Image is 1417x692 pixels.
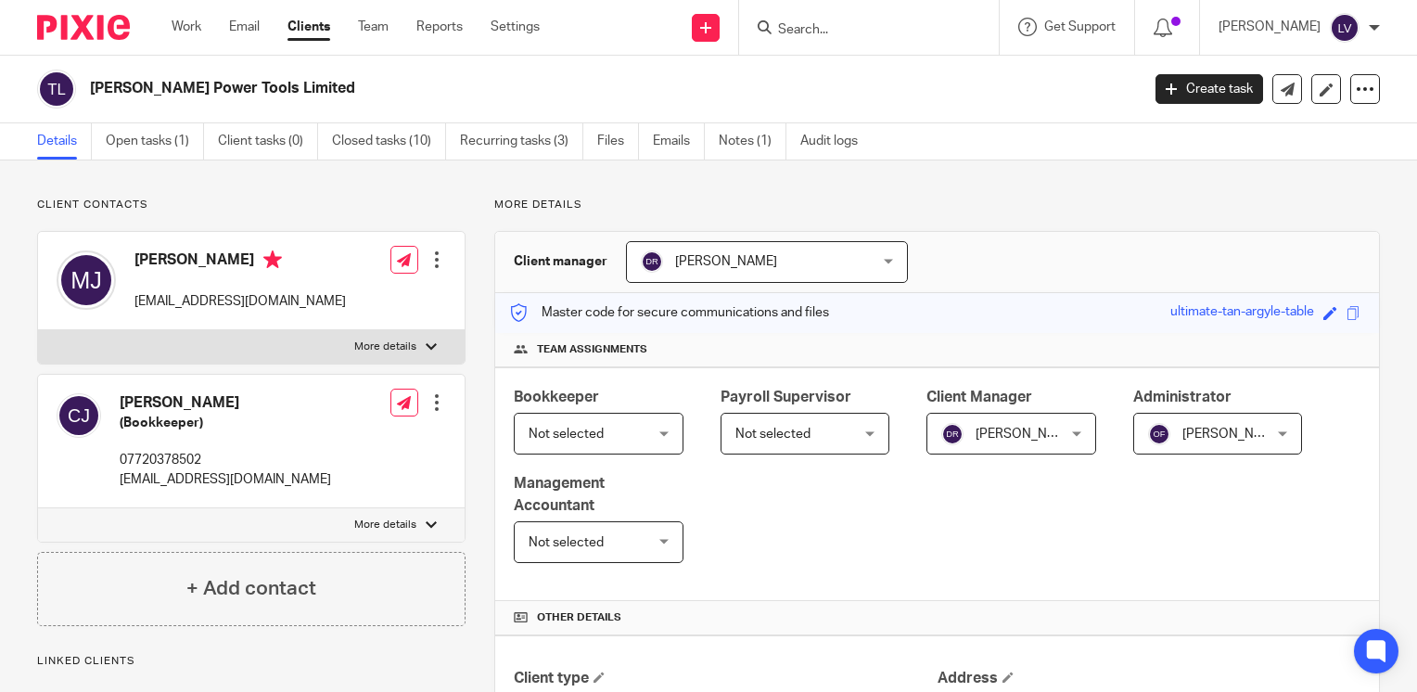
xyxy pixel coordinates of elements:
span: Payroll Supervisor [721,390,851,404]
h4: [PERSON_NAME] [134,250,346,274]
h4: + Add contact [186,574,316,603]
span: Bookkeeper [514,390,599,404]
a: Emails [653,123,705,160]
img: svg%3E [1330,13,1360,43]
a: Recurring tasks (3) [460,123,583,160]
span: Client Manager [926,390,1032,404]
p: 07720378502 [120,451,331,469]
p: More details [354,340,416,354]
span: Not selected [529,536,604,549]
h3: Client manager [514,252,607,271]
a: Clients [287,18,330,36]
p: More details [494,198,1380,212]
a: Files [597,123,639,160]
a: Notes (1) [719,123,786,160]
p: Master code for secure communications and files [509,303,829,322]
span: Team assignments [537,342,647,357]
span: [PERSON_NAME] [976,428,1078,441]
a: Closed tasks (10) [332,123,446,160]
img: svg%3E [57,393,101,438]
p: [EMAIL_ADDRESS][DOMAIN_NAME] [134,292,346,311]
a: Email [229,18,260,36]
p: Linked clients [37,654,466,669]
span: [PERSON_NAME] [1182,428,1284,441]
a: Audit logs [800,123,872,160]
input: Search [776,22,943,39]
span: Not selected [529,428,604,441]
a: Team [358,18,389,36]
img: svg%3E [57,250,116,310]
p: Client contacts [37,198,466,212]
span: Other details [537,610,621,625]
i: Primary [263,250,282,269]
span: Administrator [1133,390,1232,404]
p: [EMAIL_ADDRESS][DOMAIN_NAME] [120,470,331,489]
a: Work [172,18,201,36]
a: Settings [491,18,540,36]
p: More details [354,518,416,532]
span: Management Accountant [514,476,605,512]
h2: [PERSON_NAME] Power Tools Limited [90,79,920,98]
img: svg%3E [641,250,663,273]
span: Not selected [735,428,811,441]
h4: Address [938,669,1360,688]
h5: (Bookkeeper) [120,414,331,432]
h4: Client type [514,669,937,688]
h4: [PERSON_NAME] [120,393,331,413]
a: Client tasks (0) [218,123,318,160]
span: Get Support [1044,20,1116,33]
div: ultimate-tan-argyle-table [1170,302,1314,324]
a: Details [37,123,92,160]
p: [PERSON_NAME] [1219,18,1321,36]
a: Reports [416,18,463,36]
img: svg%3E [1148,423,1170,445]
span: [PERSON_NAME] [675,255,777,268]
a: Create task [1155,74,1263,104]
img: svg%3E [941,423,964,445]
img: svg%3E [37,70,76,109]
a: Open tasks (1) [106,123,204,160]
img: Pixie [37,15,130,40]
